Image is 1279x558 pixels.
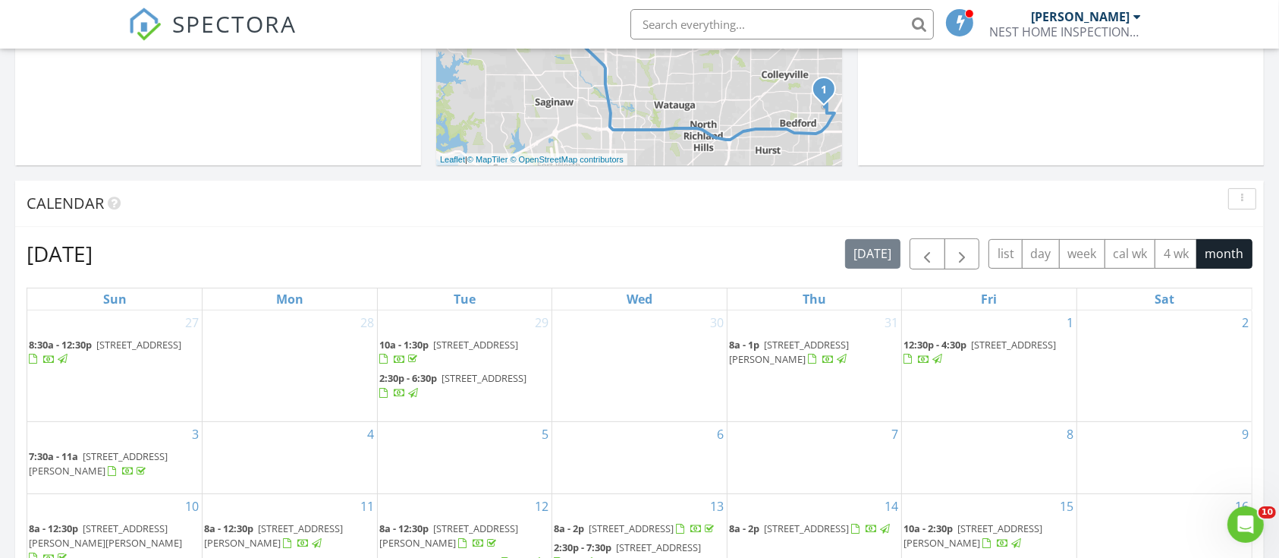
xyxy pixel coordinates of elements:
span: [STREET_ADDRESS] [971,338,1056,352]
a: Go to August 5, 2025 [539,422,552,446]
td: Go to July 30, 2025 [552,311,727,422]
a: 2:30p - 6:30p [STREET_ADDRESS] [379,370,551,402]
a: 2:30p - 6:30p [STREET_ADDRESS] [379,371,526,399]
span: 8a - 2p [729,522,759,535]
span: [STREET_ADDRESS][PERSON_NAME] [729,338,849,366]
td: Go to August 7, 2025 [727,422,902,494]
a: 12:30p - 4:30p [STREET_ADDRESS] [903,338,1056,366]
input: Search everything... [630,9,934,39]
a: Go to August 6, 2025 [714,422,727,446]
a: SPECTORA [128,20,297,52]
a: Tuesday [451,288,479,310]
button: [DATE] [845,239,900,269]
span: [STREET_ADDRESS][PERSON_NAME][PERSON_NAME] [29,522,182,550]
span: [STREET_ADDRESS] [442,371,526,385]
a: 8:30a - 12:30p [STREET_ADDRESS] [29,336,200,369]
a: Go to August 14, 2025 [881,494,901,519]
a: Go to August 7, 2025 [888,422,901,446]
span: [STREET_ADDRESS][PERSON_NAME] [29,449,168,478]
a: 12:30p - 4:30p [STREET_ADDRESS] [903,336,1075,369]
span: [STREET_ADDRESS] [433,338,518,352]
td: Go to July 28, 2025 [203,311,378,422]
a: 8a - 12:30p [STREET_ADDRESS][PERSON_NAME] [204,520,376,553]
span: [STREET_ADDRESS][PERSON_NAME] [379,522,518,550]
button: month [1196,239,1252,269]
a: Go to July 30, 2025 [707,311,727,335]
a: 8:30a - 12:30p [STREET_ADDRESS] [29,338,181,366]
a: 7:30a - 11a [STREET_ADDRESS][PERSON_NAME] [29,448,200,481]
button: list [988,239,1023,269]
button: Previous month [910,238,945,270]
span: 10a - 1:30p [379,338,429,352]
a: © MapTiler [467,155,508,164]
span: [STREET_ADDRESS] [96,338,181,352]
button: Next month [944,238,980,270]
a: Go to August 4, 2025 [364,422,377,446]
a: Go to July 28, 2025 [357,311,377,335]
a: 8a - 1p [STREET_ADDRESS][PERSON_NAME] [729,336,900,369]
span: [STREET_ADDRESS] [616,541,701,554]
a: 8a - 2p [STREET_ADDRESS] [729,522,892,535]
button: week [1059,239,1105,269]
a: 8a - 2p [STREET_ADDRESS] [729,520,900,538]
a: Saturday [1152,288,1177,310]
button: 4 wk [1155,239,1197,269]
a: 10a - 2:30p [STREET_ADDRESS][PERSON_NAME] [903,522,1042,550]
td: Go to August 4, 2025 [203,422,378,494]
a: 10a - 2:30p [STREET_ADDRESS][PERSON_NAME] [903,520,1075,553]
span: 8a - 1p [729,338,759,352]
span: 12:30p - 4:30p [903,338,966,352]
a: Go to August 16, 2025 [1232,494,1252,519]
td: Go to July 31, 2025 [727,311,902,422]
span: 10a - 2:30p [903,522,953,535]
div: | [436,153,627,166]
a: 8a - 2p [STREET_ADDRESS] [554,522,717,535]
a: Go to August 13, 2025 [707,494,727,519]
td: Go to August 9, 2025 [1076,422,1252,494]
span: 8a - 2p [554,522,584,535]
a: Go to August 1, 2025 [1064,311,1076,335]
a: Go to August 10, 2025 [182,494,202,519]
a: Sunday [100,288,130,310]
span: [STREET_ADDRESS][PERSON_NAME] [903,522,1042,550]
a: 8a - 12:30p [STREET_ADDRESS][PERSON_NAME] [379,522,518,550]
td: Go to August 5, 2025 [377,422,552,494]
span: Calendar [27,193,104,213]
td: Go to July 29, 2025 [377,311,552,422]
td: Go to August 3, 2025 [27,422,203,494]
a: Go to August 9, 2025 [1239,422,1252,446]
a: Go to July 27, 2025 [182,311,202,335]
a: Go to August 2, 2025 [1239,311,1252,335]
a: 8a - 12:30p [STREET_ADDRESS][PERSON_NAME] [379,520,551,553]
a: Go to July 29, 2025 [532,311,552,335]
a: 8a - 2p [STREET_ADDRESS] [554,520,725,538]
img: The Best Home Inspection Software - Spectora [128,8,162,41]
a: Monday [273,288,306,310]
span: 7:30a - 11a [29,449,78,463]
span: 10 [1259,506,1276,519]
td: Go to August 6, 2025 [552,422,727,494]
a: 7:30a - 11a [STREET_ADDRESS][PERSON_NAME] [29,449,168,478]
a: Go to August 3, 2025 [189,422,202,446]
span: SPECTORA [172,8,297,39]
a: 10a - 1:30p [STREET_ADDRESS] [379,336,551,369]
a: Thursday [800,288,829,310]
a: Wednesday [624,288,655,310]
span: 8a - 12:30p [29,522,78,535]
div: NEST HOME INSPECTIONS, LLC [989,24,1141,39]
span: [STREET_ADDRESS] [589,522,674,535]
span: 8a - 12:30p [204,522,253,535]
a: Go to August 15, 2025 [1057,494,1076,519]
a: Go to August 8, 2025 [1064,422,1076,446]
a: 10a - 1:30p [STREET_ADDRESS] [379,338,518,366]
span: 2:30p - 6:30p [379,371,437,385]
button: day [1022,239,1060,269]
a: Friday [979,288,1001,310]
td: Go to August 2, 2025 [1076,311,1252,422]
iframe: Intercom live chat [1227,506,1264,543]
a: Leaflet [440,155,465,164]
button: cal wk [1105,239,1156,269]
span: 8:30a - 12:30p [29,338,92,352]
a: 8a - 12:30p [STREET_ADDRESS][PERSON_NAME] [204,522,343,550]
span: [STREET_ADDRESS] [764,522,849,535]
